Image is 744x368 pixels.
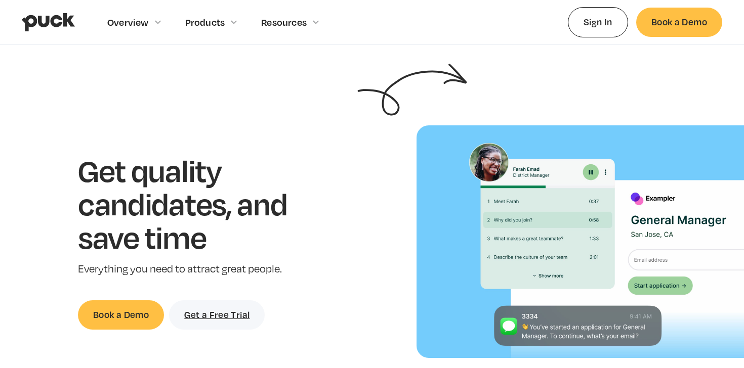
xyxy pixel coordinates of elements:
[107,17,149,28] div: Overview
[568,7,628,37] a: Sign In
[169,300,265,329] a: Get a Free Trial
[78,154,318,253] h1: Get quality candidates, and save time
[78,300,164,329] a: Book a Demo
[78,262,318,277] p: Everything you need to attract great people.
[636,8,722,36] a: Book a Demo
[261,17,307,28] div: Resources
[185,17,225,28] div: Products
